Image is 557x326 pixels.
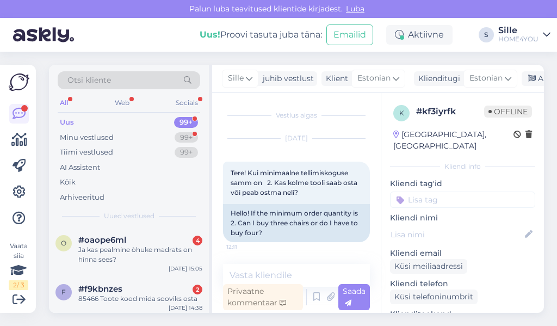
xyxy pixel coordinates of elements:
span: Sille [228,72,244,84]
div: [DATE] 15:05 [169,265,202,273]
span: Luba [343,4,368,14]
div: Sille [498,26,539,35]
span: k [399,109,404,117]
div: Minu vestlused [60,132,114,143]
div: 99+ [175,147,198,158]
span: f [61,288,66,296]
div: Proovi tasuta juba täna: [200,28,322,41]
div: Web [113,96,132,110]
span: o [61,239,66,247]
div: Küsi meiliaadressi [390,259,467,274]
img: Askly Logo [9,73,29,91]
div: Tiimi vestlused [60,147,113,158]
span: Offline [484,106,532,118]
input: Lisa nimi [391,229,523,241]
div: S [479,27,494,42]
button: Emailid [326,24,373,45]
div: 99+ [175,132,198,143]
span: Estonian [469,72,503,84]
div: Aktiivne [386,25,453,45]
div: 2 [193,285,202,294]
div: 85466 Toote kood mida sooviks osta [78,294,202,304]
span: Estonian [357,72,391,84]
div: [DATE] 14:38 [169,304,202,312]
span: Otsi kliente [67,75,111,86]
div: Vestlus algas [223,110,370,120]
div: [GEOGRAPHIC_DATA], [GEOGRAPHIC_DATA] [393,129,513,152]
p: Kliendi email [390,248,535,259]
a: SilleHOME4YOU [498,26,550,44]
p: Kliendi tag'id [390,178,535,189]
div: HOME4YOU [498,35,539,44]
div: [DATE] [223,133,370,143]
div: juhib vestlust [258,73,314,84]
p: Kliendi nimi [390,212,535,224]
span: #oaope6ml [78,235,126,245]
div: Klienditugi [414,73,460,84]
span: Tere! Kui minimaalne tellimiskoguse samm on 2. Kas kolme tooli saab osta või peab ostma neli? [231,169,359,196]
span: Saada [343,286,366,307]
div: Kõik [60,177,76,188]
div: Kliendi info [390,162,535,171]
p: Kliendi telefon [390,278,535,290]
div: Socials [174,96,200,110]
div: 4 [193,236,202,245]
div: AI Assistent [60,162,100,173]
div: Arhiveeritud [60,192,104,203]
div: # kf3iyrfk [416,105,484,118]
div: All [58,96,70,110]
div: Vaata siia [9,241,28,290]
div: Hello! If the minimum order quantity is 2. Can I buy three chairs or do I have to buy four? [223,204,370,242]
span: 12:11 [226,243,267,251]
div: Uus [60,117,74,128]
div: Ja kas pealmine òhuke madrats on hinna sees? [78,245,202,265]
div: 2 / 3 [9,280,28,290]
b: Uus! [200,29,220,40]
div: Privaatne kommentaar [223,284,303,310]
p: Klienditeekond [390,309,535,320]
span: Uued vestlused [104,211,154,221]
div: 99+ [174,117,198,128]
span: #f9kbnzes [78,284,122,294]
div: Küsi telefoninumbrit [390,290,478,304]
div: Klient [321,73,348,84]
input: Lisa tag [390,192,535,208]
